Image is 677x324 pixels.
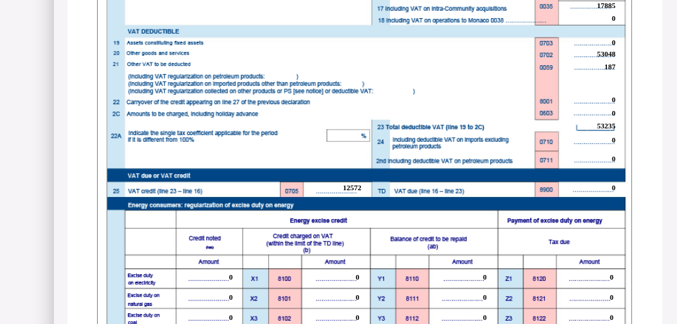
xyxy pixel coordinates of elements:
[356,313,360,321] span: 0
[229,293,233,301] span: 0
[612,95,616,104] span: 0
[483,293,487,301] span: 0
[343,184,362,192] b: 12572
[612,184,616,192] b: 0
[356,293,360,301] span: 0
[612,38,616,46] span: 0
[604,63,616,71] span: 187
[229,313,233,321] span: 0
[612,109,616,117] span: 0
[483,313,487,321] span: 0
[610,313,614,321] span: 0
[229,273,233,281] span: 0
[597,50,616,58] span: 53048
[483,273,487,281] span: 0
[610,293,614,301] span: 0
[597,122,616,130] b: 53235
[610,273,614,281] span: 0
[597,1,616,9] span: 17885
[356,273,360,281] span: 0
[612,155,616,163] span: 0
[612,136,616,144] span: 0
[612,14,616,22] span: 0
